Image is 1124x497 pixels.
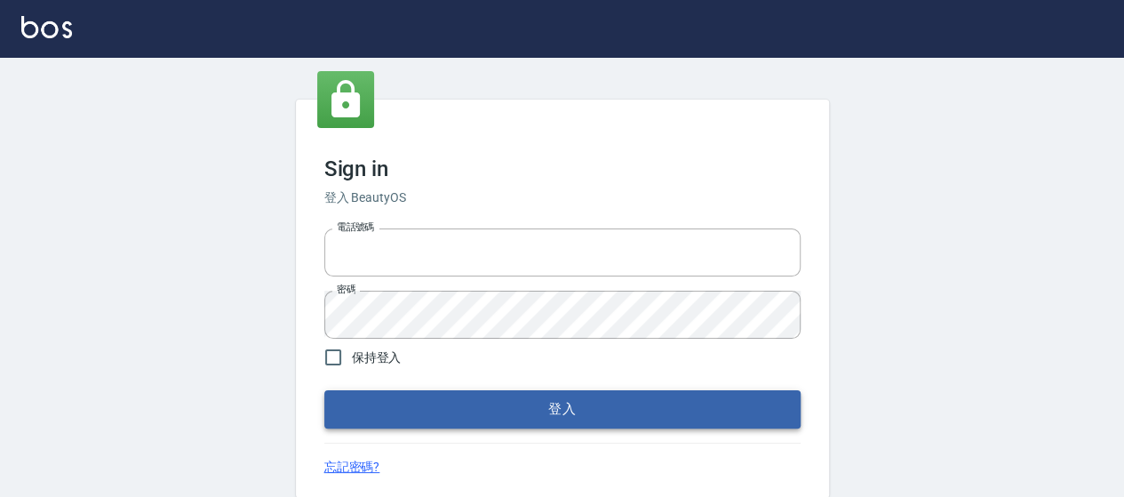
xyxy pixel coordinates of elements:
[324,390,801,428] button: 登入
[21,16,72,38] img: Logo
[324,156,801,181] h3: Sign in
[324,188,801,207] h6: 登入 BeautyOS
[337,283,355,296] label: 密碼
[352,349,402,367] span: 保持登入
[337,220,374,234] label: 電話號碼
[324,458,380,477] a: 忘記密碼?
